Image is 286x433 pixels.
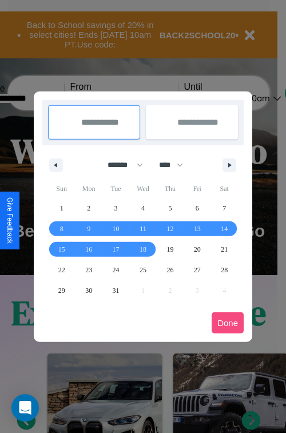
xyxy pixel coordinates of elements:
[157,180,184,198] span: Thu
[102,280,129,301] button: 31
[75,180,102,198] span: Mon
[113,239,120,260] span: 17
[113,280,120,301] span: 31
[140,239,146,260] span: 18
[85,260,92,280] span: 23
[184,180,210,198] span: Fri
[102,198,129,219] button: 3
[184,219,210,239] button: 13
[212,312,244,333] button: Done
[87,198,90,219] span: 2
[48,219,75,239] button: 8
[211,239,238,260] button: 21
[85,280,92,301] span: 30
[157,239,184,260] button: 19
[211,219,238,239] button: 14
[157,198,184,219] button: 5
[48,260,75,280] button: 22
[129,198,156,219] button: 4
[129,219,156,239] button: 11
[184,198,210,219] button: 6
[140,260,146,280] span: 25
[114,198,118,219] span: 3
[58,260,65,280] span: 22
[6,197,14,244] div: Give Feedback
[196,198,199,219] span: 6
[113,260,120,280] span: 24
[85,239,92,260] span: 16
[223,198,226,219] span: 7
[113,219,120,239] span: 10
[102,219,129,239] button: 10
[184,239,210,260] button: 20
[58,239,65,260] span: 15
[75,198,102,219] button: 2
[87,219,90,239] span: 9
[166,260,173,280] span: 26
[102,180,129,198] span: Tue
[194,260,201,280] span: 27
[129,260,156,280] button: 25
[166,219,173,239] span: 12
[58,280,65,301] span: 29
[60,219,63,239] span: 8
[157,219,184,239] button: 12
[194,239,201,260] span: 20
[166,239,173,260] span: 19
[75,260,102,280] button: 23
[11,394,39,422] div: Open Intercom Messenger
[129,239,156,260] button: 18
[211,198,238,219] button: 7
[141,198,145,219] span: 4
[60,198,63,219] span: 1
[48,180,75,198] span: Sun
[157,260,184,280] button: 26
[140,219,146,239] span: 11
[48,280,75,301] button: 29
[48,239,75,260] button: 15
[102,239,129,260] button: 17
[221,260,228,280] span: 28
[75,219,102,239] button: 9
[184,260,210,280] button: 27
[211,180,238,198] span: Sat
[194,219,201,239] span: 13
[75,239,102,260] button: 16
[75,280,102,301] button: 30
[168,198,172,219] span: 5
[211,260,238,280] button: 28
[221,239,228,260] span: 21
[221,219,228,239] span: 14
[48,198,75,219] button: 1
[102,260,129,280] button: 24
[129,180,156,198] span: Wed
